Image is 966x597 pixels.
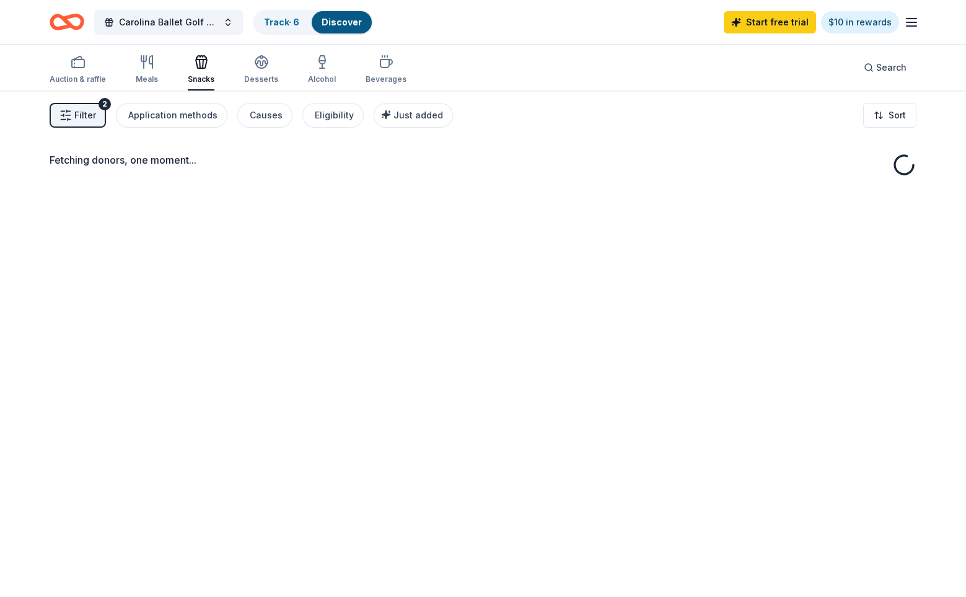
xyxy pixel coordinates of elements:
[724,11,816,33] a: Start free trial
[366,74,406,84] div: Beverages
[250,108,283,123] div: Causes
[308,50,336,91] button: Alcohol
[264,17,299,27] a: Track· 6
[322,17,362,27] a: Discover
[876,60,907,75] span: Search
[366,50,406,91] button: Beverages
[50,153,916,167] div: Fetching donors, one moment...
[889,108,906,123] span: Sort
[308,74,336,84] div: Alcohol
[374,103,453,128] button: Just added
[302,103,364,128] button: Eligibility
[136,50,158,91] button: Meals
[315,108,354,123] div: Eligibility
[50,7,84,37] a: Home
[119,15,218,30] span: Carolina Ballet Golf Classic
[244,74,278,84] div: Desserts
[136,74,158,84] div: Meals
[50,50,106,91] button: Auction & raffle
[99,98,111,110] div: 2
[50,103,106,128] button: Filter2
[393,110,443,120] span: Just added
[50,74,106,84] div: Auction & raffle
[188,74,214,84] div: Snacks
[821,11,899,33] a: $10 in rewards
[863,103,916,128] button: Sort
[854,55,916,80] button: Search
[237,103,292,128] button: Causes
[94,10,243,35] button: Carolina Ballet Golf Classic
[128,108,217,123] div: Application methods
[244,50,278,91] button: Desserts
[116,103,227,128] button: Application methods
[253,10,373,35] button: Track· 6Discover
[188,50,214,91] button: Snacks
[74,108,96,123] span: Filter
